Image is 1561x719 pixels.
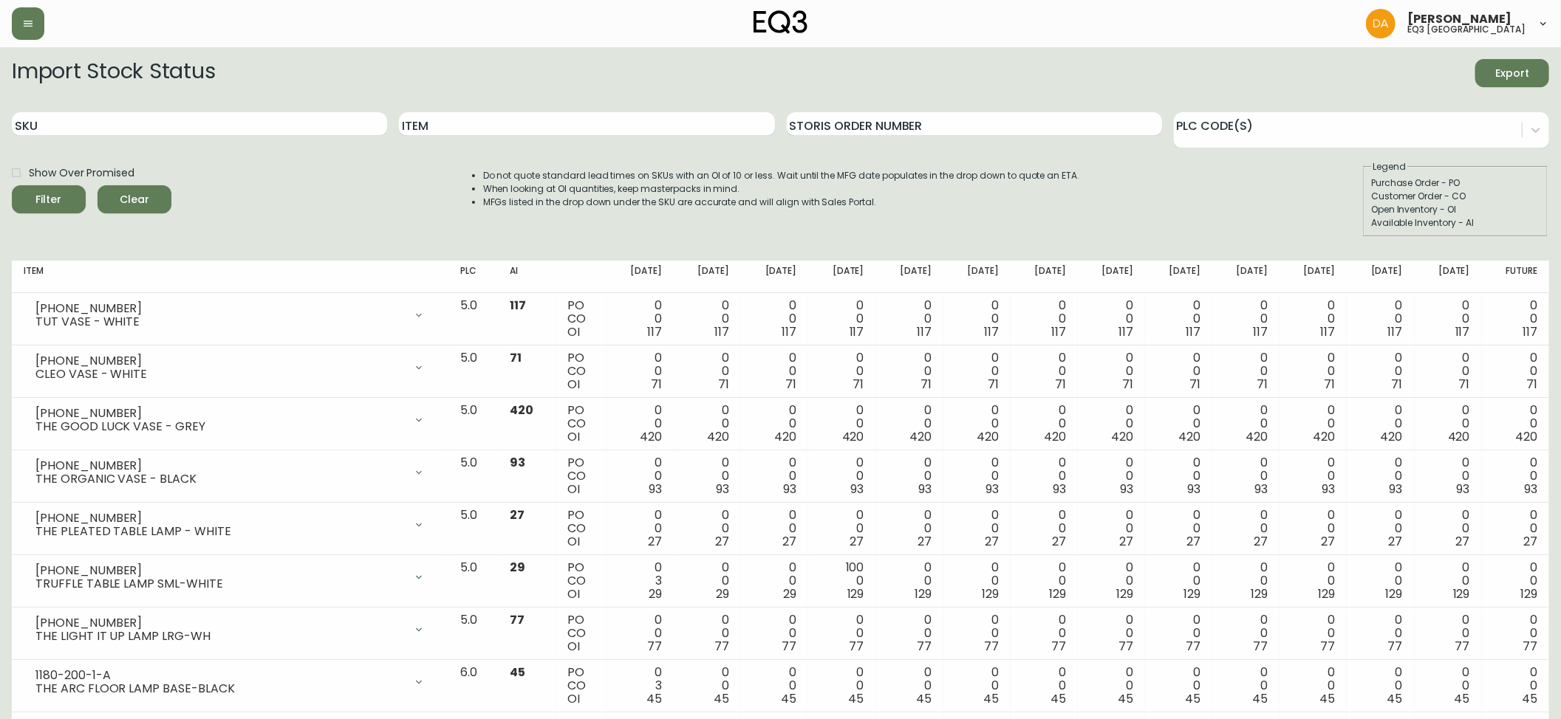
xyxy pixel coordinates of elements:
span: 117 [1321,323,1336,340]
h2: Import Stock Status [12,59,215,87]
div: PO CO [567,666,595,706]
div: 0 0 [820,404,864,444]
div: 0 0 [753,561,796,601]
span: 77 [714,638,729,655]
span: 129 [915,585,932,602]
span: 420 [1246,428,1268,445]
span: 27 [715,533,729,550]
span: 71 [1257,376,1268,393]
span: 93 [1254,481,1268,498]
div: TUT VASE - WHITE [35,315,404,328]
span: 27 [1322,533,1336,550]
span: 420 [977,428,999,445]
span: 77 [984,638,999,655]
div: Open Inventory - OI [1371,203,1540,216]
div: 0 0 [1224,404,1268,444]
button: Clear [98,185,171,213]
span: 117 [984,323,999,340]
div: 0 0 [1427,613,1470,653]
div: 0 0 [820,666,864,706]
div: [PHONE_NUMBER] [35,459,404,472]
span: 117 [850,323,864,340]
div: 0 0 [1224,351,1268,391]
div: 0 0 [618,456,662,496]
button: Export [1475,59,1549,87]
div: 0 0 [1427,666,1470,706]
span: 93 [851,481,864,498]
span: 71 [1325,376,1336,393]
span: 93 [1322,481,1336,498]
span: 27 [648,533,662,550]
div: [PHONE_NUMBER]THE GOOD LUCK VASE - GREY [24,404,437,436]
div: 0 0 [955,613,999,653]
div: THE ARC FLOOR LAMP BASE-BLACK [35,682,404,695]
span: 93 [918,481,932,498]
span: 129 [1386,585,1403,602]
th: [DATE] [1280,261,1347,293]
div: 0 0 [955,299,999,339]
span: 117 [1051,323,1066,340]
span: 27 [1119,533,1133,550]
th: [DATE] [607,261,674,293]
div: TRUFFLE TABLE LAMP SML-WHITE [35,577,404,591]
div: 0 0 [1494,561,1537,601]
div: 0 0 [1090,509,1133,548]
div: 0 0 [686,299,729,339]
span: 77 [1118,638,1133,655]
span: 420 [1111,428,1133,445]
span: OI [567,376,580,393]
div: 0 0 [618,299,662,339]
div: 0 0 [618,404,662,444]
span: 29 [716,585,729,602]
td: 5.0 [448,503,498,555]
div: [PHONE_NUMBER]THE ORGANIC VASE - BLACK [24,456,437,489]
div: 0 0 [1157,351,1200,391]
span: 29 [784,585,797,602]
div: CLEO VASE - WHITE [35,368,404,381]
li: MFGs listed in the drop down under the SKU are accurate and will align with Sales Portal. [483,196,1080,209]
div: 0 0 [1022,613,1066,653]
span: 27 [783,533,797,550]
span: 27 [918,533,932,550]
div: 0 0 [686,613,729,653]
div: 0 0 [1157,509,1200,548]
div: 0 0 [618,351,662,391]
span: OI [567,585,580,602]
span: 420 [909,428,932,445]
div: 0 0 [1359,299,1402,339]
th: [DATE] [943,261,1011,293]
div: 0 0 [1224,299,1268,339]
span: 77 [1523,638,1537,655]
span: 117 [917,323,932,340]
div: 0 3 [618,666,662,706]
span: 27 [1456,533,1470,550]
div: 0 0 [1291,613,1335,653]
div: [PHONE_NUMBER] [35,512,404,525]
div: PO CO [567,299,595,339]
div: 0 0 [1090,299,1133,339]
td: 5.0 [448,555,498,608]
div: 0 0 [1090,351,1133,391]
div: 0 0 [1427,404,1470,444]
div: 0 0 [753,404,796,444]
span: Clear [109,190,160,209]
th: [DATE] [876,261,943,293]
div: 0 0 [1427,456,1470,496]
div: [PHONE_NUMBER]CLEO VASE - WHITE [24,351,437,384]
div: 0 0 [1157,666,1200,706]
div: 0 3 [618,561,662,601]
button: Filter [12,185,86,213]
span: 77 [1253,638,1268,655]
div: 0 0 [820,351,864,391]
div: [PHONE_NUMBER] [35,302,404,315]
span: 27 [1389,533,1403,550]
div: [PHONE_NUMBER] [35,407,404,420]
div: THE ORGANIC VASE - BLACK [35,472,404,486]
div: PO CO [567,561,595,601]
div: 0 0 [1291,509,1335,548]
div: 0 0 [1224,666,1268,706]
span: OI [567,533,580,550]
div: 0 0 [1359,666,1402,706]
span: 117 [1253,323,1268,340]
div: Available Inventory - AI [1371,216,1540,230]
